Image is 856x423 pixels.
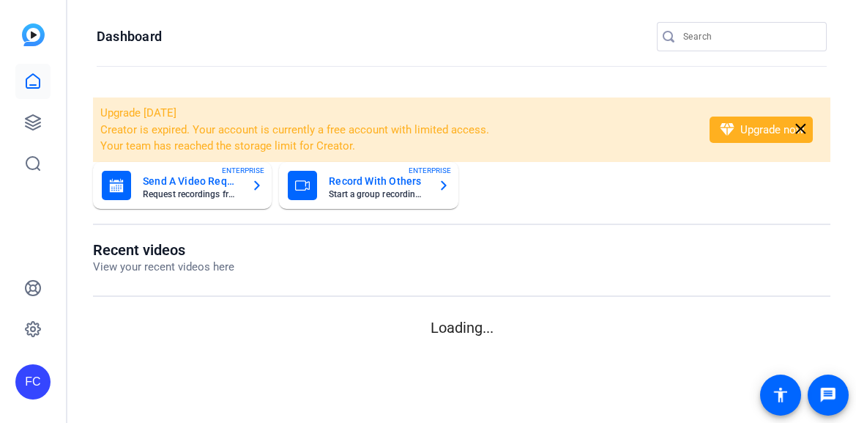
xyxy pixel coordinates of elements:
[222,165,264,176] span: ENTERPRISE
[710,117,813,143] button: Upgrade now
[329,172,425,190] mat-card-title: Record With Others
[329,190,425,199] mat-card-subtitle: Start a group recording session
[100,138,691,155] li: Your team has reached the storage limit for Creator.
[22,23,45,46] img: blue-gradient.svg
[279,162,458,209] button: Record With OthersStart a group recording sessionENTERPRISE
[718,121,736,139] mat-icon: diamond
[93,241,234,259] h1: Recent videos
[772,386,789,404] mat-icon: accessibility
[143,172,239,190] mat-card-title: Send A Video Request
[93,259,234,276] p: View your recent videos here
[100,122,691,139] li: Creator is expired. Your account is currently a free account with limited access.
[93,317,830,339] p: Loading...
[683,28,815,45] input: Search
[100,106,176,119] span: Upgrade [DATE]
[143,190,239,199] mat-card-subtitle: Request recordings from anyone, anywhere
[15,364,51,400] div: FC
[409,165,451,176] span: ENTERPRISE
[819,386,837,404] mat-icon: message
[97,28,162,45] h1: Dashboard
[93,162,272,209] button: Send A Video RequestRequest recordings from anyone, anywhereENTERPRISE
[792,120,810,139] mat-icon: close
